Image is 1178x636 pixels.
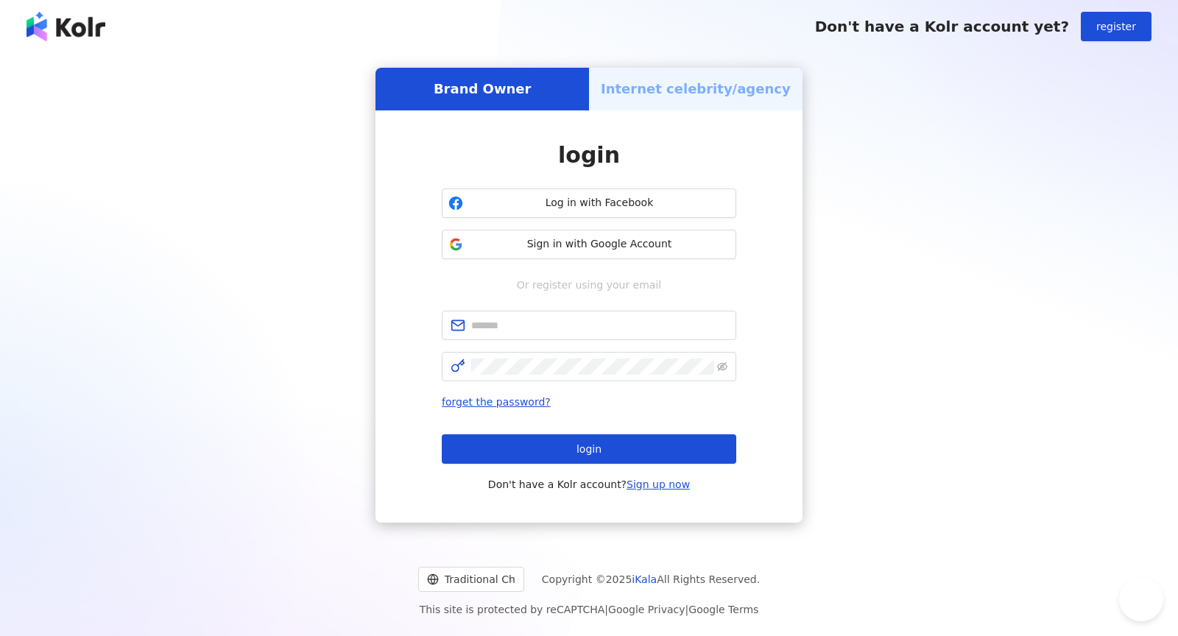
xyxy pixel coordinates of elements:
[576,443,602,455] font: login
[717,361,727,372] span: eye-invisible
[488,478,627,490] font: Don't have a Kolr account?
[606,573,632,585] font: 2025
[627,478,690,490] a: Sign up now
[527,238,672,250] font: Sign in with Google Account
[442,396,551,408] a: forget the password?
[442,188,736,218] button: Log in with Facebook
[657,573,760,585] font: All Rights Reserved.
[434,81,532,96] font: Brand Owner
[542,573,606,585] font: Copyright ©
[442,230,736,259] button: Sign in with Google Account
[815,18,1069,35] font: Don't have a Kolr account yet?
[688,604,758,615] a: Google Terms
[601,81,791,96] font: Internet celebrity/agency
[1081,12,1151,41] button: register
[632,573,657,585] a: iKala
[608,604,685,615] a: Google Privacy
[27,12,105,41] img: logo
[604,604,608,615] font: |
[445,573,543,585] font: Traditional Chinese
[442,434,736,464] button: login
[517,279,661,291] font: Or register using your email
[420,604,605,615] font: This site is protected by reCAPTCHA
[546,197,654,208] font: Log in with Facebook
[1119,577,1163,621] iframe: Help Scout Beacon - Open
[558,142,620,168] font: login
[685,604,689,615] font: |
[1096,21,1136,32] font: register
